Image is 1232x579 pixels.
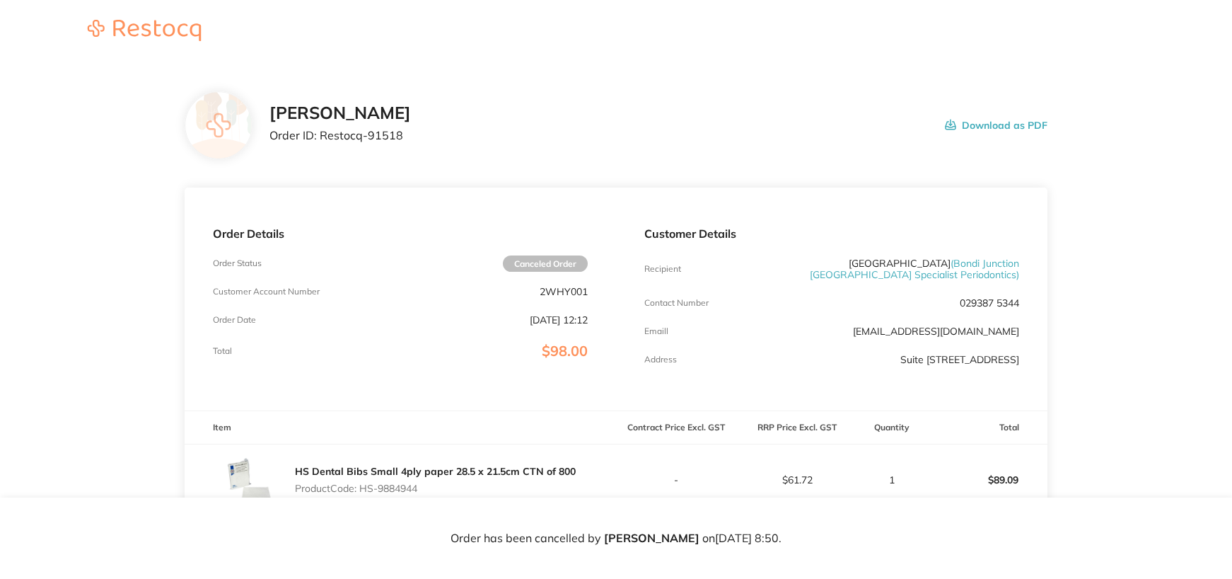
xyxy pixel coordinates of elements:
a: HS Dental Bibs Small 4ply paper 28.5 x 21.5cm CTN of 800 [295,465,576,478]
th: Item [185,411,616,445]
p: [GEOGRAPHIC_DATA] [769,258,1019,280]
p: Recipient [644,264,681,274]
a: [EMAIL_ADDRESS][DOMAIN_NAME] [853,325,1019,338]
p: Order ID: Restocq- 91518 [269,129,411,142]
p: Emaill [644,326,668,336]
p: Suite [STREET_ADDRESS] [900,354,1019,365]
p: Order has been cancelled by on [DATE] 8:50 . [451,532,781,545]
th: RRP Price Excl. GST [737,411,858,445]
p: Order Status [213,258,262,268]
p: Product Code: HS-9884944 [295,483,576,494]
p: $89.09 [927,463,1047,497]
img: Restocq logo [74,20,215,41]
th: Contract Price Excl. GST [616,411,737,445]
img: M2htNjhjMg [213,445,284,515]
span: ( Bondi Junction [GEOGRAPHIC_DATA] Specialist Periodontics ) [810,257,1019,281]
p: - [617,474,736,486]
button: Download as PDF [945,103,1047,147]
p: Order Date [213,315,256,325]
p: 2WHY001 [540,286,588,297]
th: Quantity [857,411,926,445]
p: [DATE] 12:12 [530,314,588,326]
span: [PERSON_NAME] [601,532,702,546]
p: Customer Account Number [213,287,320,297]
span: $98.00 [542,342,588,360]
p: Address [644,355,677,365]
p: Contact Number [644,298,709,308]
p: 029387 5344 [960,297,1019,309]
p: 1 [858,474,926,486]
span: Canceled Order [503,256,588,272]
p: $61.72 [738,474,857,486]
a: Restocq logo [74,20,215,43]
p: Order Details [213,227,588,240]
p: Customer Details [644,227,1019,240]
p: Total [213,346,232,356]
h2: [PERSON_NAME] [269,103,411,123]
th: Total [926,411,1047,445]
